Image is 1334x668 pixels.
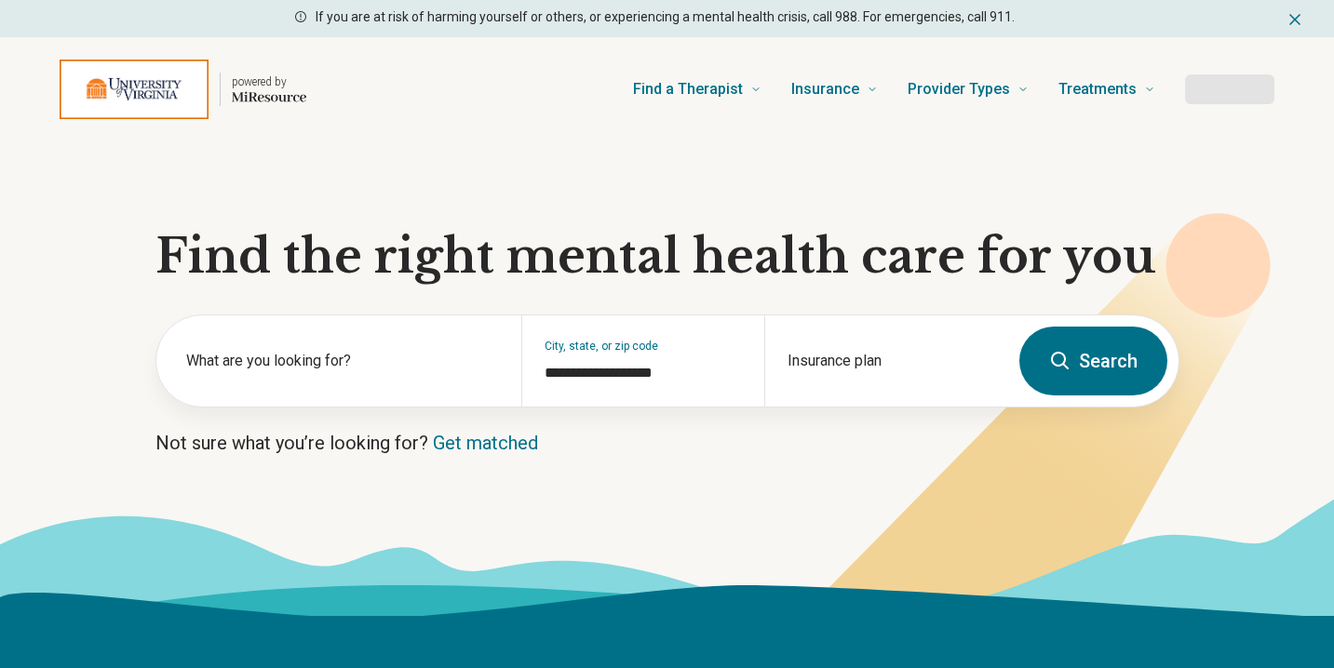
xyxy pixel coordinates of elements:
[908,76,1010,102] span: Provider Types
[155,229,1179,285] h1: Find the right mental health care for you
[1019,327,1167,395] button: Search
[433,432,538,454] a: Get matched
[155,430,1179,456] p: Not sure what you’re looking for?
[633,76,743,102] span: Find a Therapist
[232,74,306,89] p: powered by
[1058,76,1137,102] span: Treatments
[1286,7,1304,30] button: Dismiss
[186,350,499,372] label: What are you looking for?
[1058,52,1155,127] a: Treatments
[633,52,761,127] a: Find a Therapist
[791,52,878,127] a: Insurance
[791,76,859,102] span: Insurance
[316,7,1015,27] p: If you are at risk of harming yourself or others, or experiencing a mental health crisis, call 98...
[60,60,306,119] a: Home page
[908,52,1029,127] a: Provider Types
